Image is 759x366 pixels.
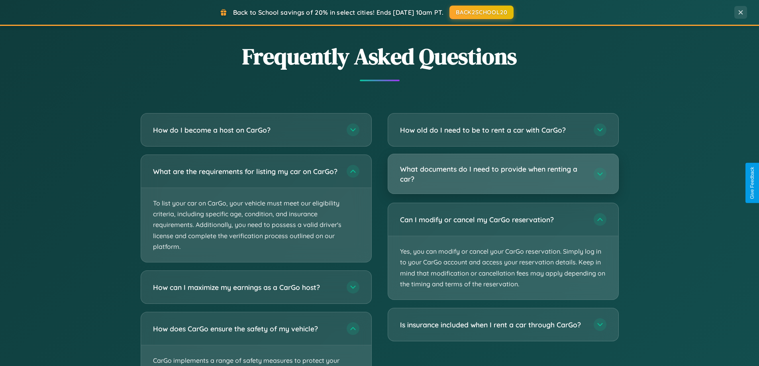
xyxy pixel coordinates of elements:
h2: Frequently Asked Questions [141,41,619,72]
span: Back to School savings of 20% in select cities! Ends [DATE] 10am PT. [233,8,443,16]
p: To list your car on CarGo, your vehicle must meet our eligibility criteria, including specific ag... [141,188,371,262]
h3: What documents do I need to provide when renting a car? [400,164,586,184]
div: Give Feedback [749,167,755,199]
p: Yes, you can modify or cancel your CarGo reservation. Simply log in to your CarGo account and acc... [388,236,618,299]
h3: How can I maximize my earnings as a CarGo host? [153,282,339,292]
h3: How does CarGo ensure the safety of my vehicle? [153,324,339,334]
h3: Is insurance included when I rent a car through CarGo? [400,320,586,330]
h3: Can I modify or cancel my CarGo reservation? [400,215,586,225]
h3: How old do I need to be to rent a car with CarGo? [400,125,586,135]
button: BACK2SCHOOL20 [449,6,514,19]
h3: How do I become a host on CarGo? [153,125,339,135]
h3: What are the requirements for listing my car on CarGo? [153,166,339,176]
